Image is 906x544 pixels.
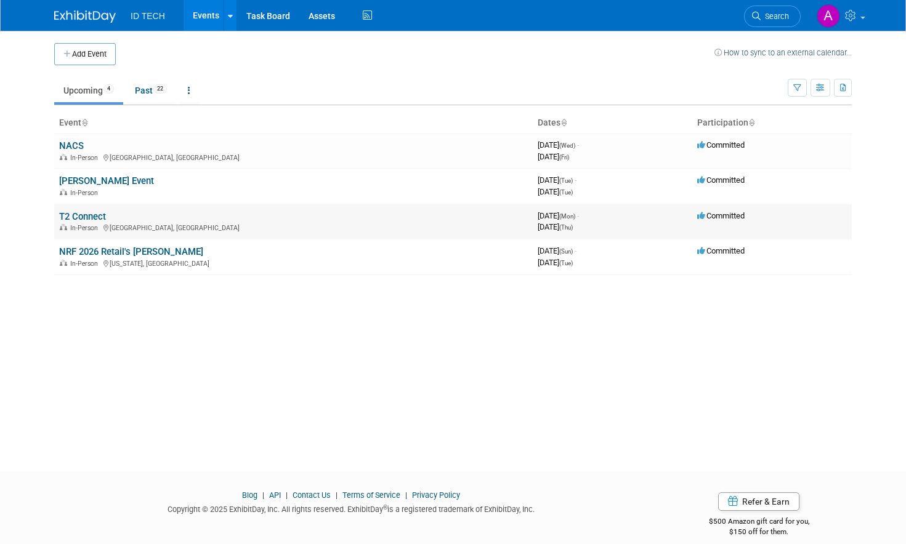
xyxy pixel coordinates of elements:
[153,84,167,94] span: 22
[259,490,267,500] span: |
[242,490,257,500] a: Blog
[33,71,43,81] img: tab_domain_overview_orange.svg
[714,48,852,57] a: How to sync to an external calendar...
[538,246,576,255] span: [DATE]
[34,20,60,30] div: v 4.0.25
[293,490,331,500] a: Contact Us
[533,113,692,134] th: Dates
[744,6,801,27] a: Search
[81,118,87,127] a: Sort by Event Name
[697,246,745,255] span: Committed
[59,152,528,162] div: [GEOGRAPHIC_DATA], [GEOGRAPHIC_DATA]
[577,211,579,220] span: -
[333,490,341,500] span: |
[59,258,528,268] div: [US_STATE], [GEOGRAPHIC_DATA]
[70,224,102,232] span: In-Person
[559,189,573,196] span: (Tue)
[59,175,154,186] a: [PERSON_NAME] Event
[60,224,67,230] img: In-Person Event
[126,79,176,102] a: Past22
[269,490,281,500] a: API
[666,508,852,537] div: $500 Amazon gift card for you,
[59,246,203,257] a: NRF 2026 Retail's [PERSON_NAME]
[575,175,576,185] span: -
[538,187,573,196] span: [DATE]
[577,140,579,150] span: -
[559,213,575,220] span: (Mon)
[538,211,579,220] span: [DATE]
[412,490,460,500] a: Privacy Policy
[575,246,576,255] span: -
[70,260,102,268] span: In-Person
[761,12,789,21] span: Search
[666,527,852,537] div: $150 off for them.
[47,73,110,81] div: Domain Overview
[538,175,576,185] span: [DATE]
[538,222,573,231] span: [DATE]
[20,32,30,42] img: website_grey.svg
[559,154,569,161] span: (Fri)
[383,504,387,511] sup: ®
[59,211,106,222] a: T2 Connect
[402,490,410,500] span: |
[54,10,116,23] img: ExhibitDay
[123,71,132,81] img: tab_keywords_by_traffic_grey.svg
[748,118,754,127] a: Sort by Participation Type
[692,113,852,134] th: Participation
[697,175,745,185] span: Committed
[54,79,123,102] a: Upcoming4
[559,224,573,231] span: (Thu)
[20,20,30,30] img: logo_orange.svg
[559,248,573,255] span: (Sun)
[538,152,569,161] span: [DATE]
[70,189,102,197] span: In-Person
[718,492,799,511] a: Refer & Earn
[559,142,575,149] span: (Wed)
[538,140,579,150] span: [DATE]
[54,113,533,134] th: Event
[817,4,840,28] img: Aileen Sun
[60,154,67,160] img: In-Person Event
[538,258,573,267] span: [DATE]
[103,84,114,94] span: 4
[32,32,135,42] div: Domain: [DOMAIN_NAME]
[559,177,573,184] span: (Tue)
[697,211,745,220] span: Committed
[283,490,291,500] span: |
[560,118,567,127] a: Sort by Start Date
[559,260,573,266] span: (Tue)
[131,11,165,21] span: ID TECH
[59,140,84,151] a: NACS
[59,222,528,232] div: [GEOGRAPHIC_DATA], [GEOGRAPHIC_DATA]
[697,140,745,150] span: Committed
[70,154,102,162] span: In-Person
[60,189,67,195] img: In-Person Event
[54,501,648,515] div: Copyright © 2025 ExhibitDay, Inc. All rights reserved. ExhibitDay is a registered trademark of Ex...
[60,260,67,266] img: In-Person Event
[342,490,400,500] a: Terms of Service
[136,73,208,81] div: Keywords by Traffic
[54,43,116,65] button: Add Event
